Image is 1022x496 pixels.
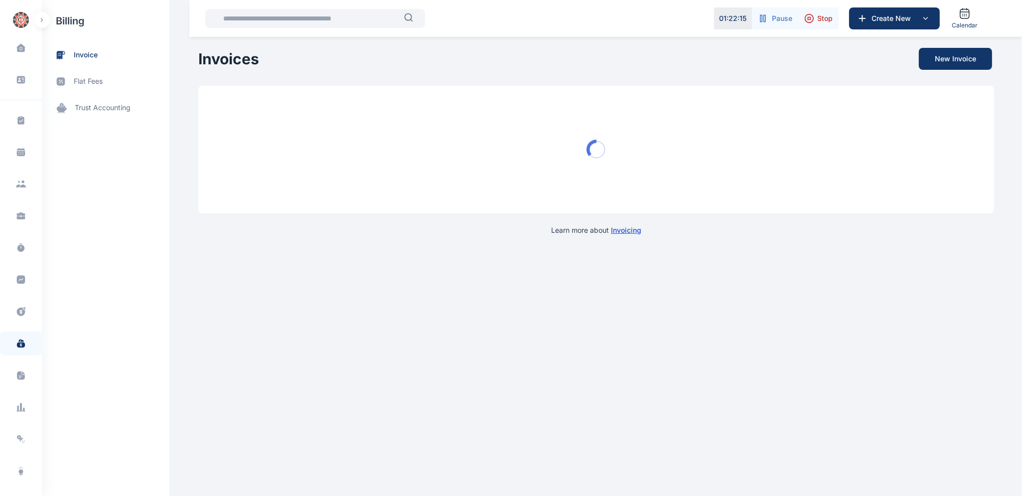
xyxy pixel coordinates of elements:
span: Calendar [952,21,978,29]
h1: Invoices [198,50,259,68]
a: Invoicing [611,226,641,234]
span: invoice [74,50,98,60]
button: Pause [752,7,798,29]
button: Create New [849,7,940,29]
p: Learn more about [551,225,641,235]
a: Calendar [948,3,982,33]
span: trust accounting [75,103,131,113]
span: Stop [817,13,833,23]
a: invoice [42,42,169,68]
span: flat fees [74,76,103,87]
a: flat fees [42,68,169,95]
p: 01 : 22 : 15 [720,13,747,23]
button: Stop [798,7,839,29]
span: Create New [868,13,919,23]
span: Pause [772,13,792,23]
a: trust accounting [42,95,169,121]
button: New Invoice [919,48,992,70]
